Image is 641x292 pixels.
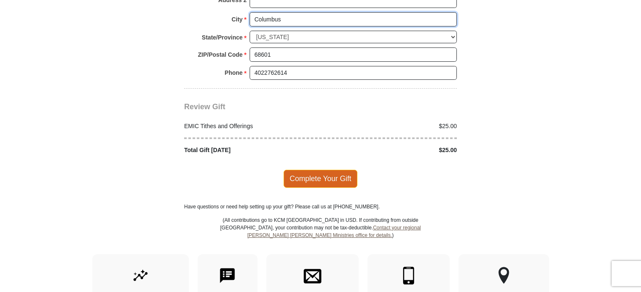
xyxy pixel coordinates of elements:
div: $25.00 [320,146,461,155]
p: (All contributions go to KCM [GEOGRAPHIC_DATA] in USD. If contributing from outside [GEOGRAPHIC_D... [220,216,421,254]
div: $25.00 [320,122,461,131]
img: text-to-give.svg [219,267,236,284]
a: Contact your regional [PERSON_NAME] [PERSON_NAME] Ministries office for details. [247,225,421,238]
strong: ZIP/Postal Code [198,49,243,61]
img: mobile.svg [400,267,417,284]
strong: Phone [225,67,243,79]
span: Complete Your Gift [284,170,358,187]
strong: City [232,13,242,25]
img: envelope.svg [304,267,321,284]
img: other-region [498,267,510,284]
div: Total Gift [DATE] [180,146,321,155]
img: give-by-stock.svg [132,267,149,284]
p: Have questions or need help setting up your gift? Please call us at [PHONE_NUMBER]. [184,203,457,210]
div: EMIC Tithes and Offerings [180,122,321,131]
strong: State/Province [202,32,242,43]
span: Review Gift [184,103,225,111]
